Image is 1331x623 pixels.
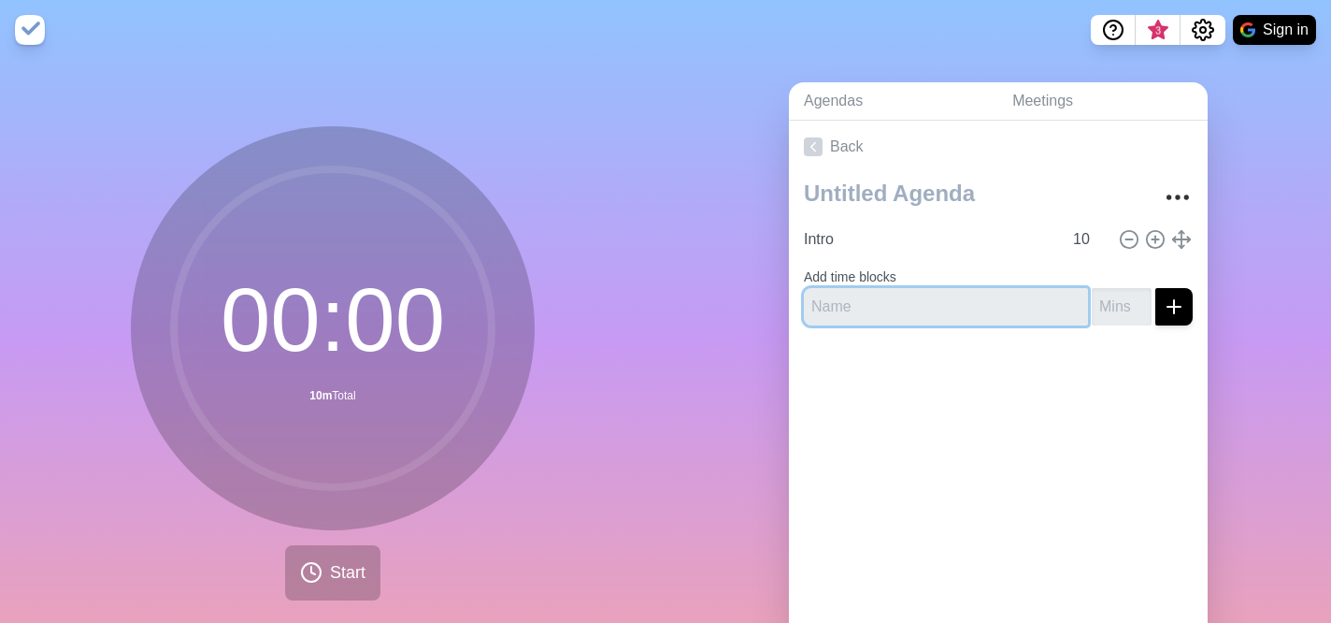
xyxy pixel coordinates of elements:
[804,269,896,284] label: Add time blocks
[796,221,1062,258] input: Name
[1159,179,1196,216] button: More
[1066,221,1110,258] input: Mins
[15,15,45,45] img: timeblocks logo
[285,545,380,601] button: Start
[1233,15,1316,45] button: Sign in
[1091,15,1136,45] button: Help
[1136,15,1181,45] button: What’s new
[1181,15,1225,45] button: Settings
[1151,23,1166,38] span: 3
[330,560,365,586] span: Start
[997,82,1208,121] a: Meetings
[789,82,997,121] a: Agendas
[804,288,1088,326] input: Name
[1240,22,1255,37] img: google logo
[789,121,1208,173] a: Back
[1092,288,1152,326] input: Mins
